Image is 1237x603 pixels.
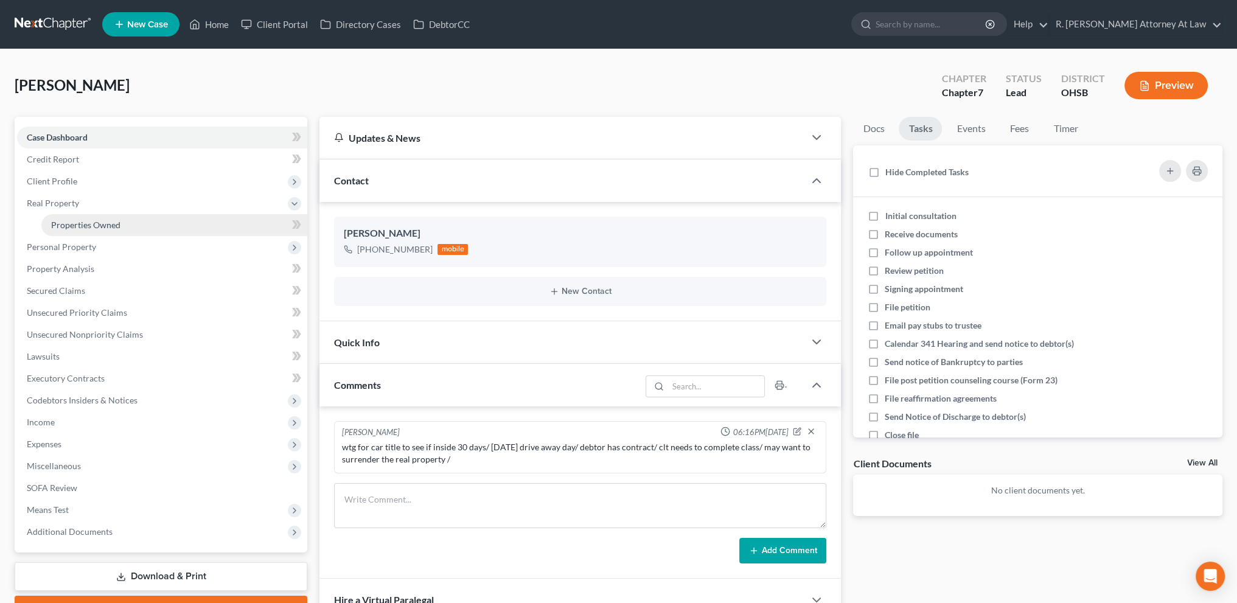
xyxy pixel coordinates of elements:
span: Property Analysis [27,263,94,274]
span: Miscellaneous [27,461,81,471]
a: Properties Owned [41,214,307,236]
input: Search... [668,376,765,397]
a: Tasks [899,117,942,141]
span: Initial consultation [885,211,956,221]
span: [PERSON_NAME] [15,76,130,94]
span: File reaffirmation agreements [885,393,997,403]
a: Unsecured Priority Claims [17,302,307,324]
span: Unsecured Priority Claims [27,307,127,318]
span: Comments [334,379,381,391]
a: Client Portal [235,13,314,35]
button: Add Comment [739,538,826,563]
a: Events [947,117,995,141]
span: Expenses [27,439,61,449]
div: District [1061,72,1105,86]
div: Client Documents [853,457,931,470]
a: Download & Print [15,562,307,591]
div: Open Intercom Messenger [1196,562,1225,591]
span: Unsecured Nonpriority Claims [27,329,143,340]
a: View All [1187,459,1218,467]
div: OHSB [1061,86,1105,100]
div: [PERSON_NAME] [344,226,817,241]
span: Executory Contracts [27,373,105,383]
span: Lawsuits [27,351,60,361]
div: Lead [1006,86,1042,100]
span: Client Profile [27,176,77,186]
span: Real Property [27,198,79,208]
span: SOFA Review [27,483,77,493]
a: Directory Cases [314,13,407,35]
div: [PHONE_NUMBER] [357,243,433,256]
a: Property Analysis [17,258,307,280]
span: Properties Owned [51,220,120,230]
div: mobile [437,244,468,255]
span: Personal Property [27,242,96,252]
span: Quick Info [334,336,380,348]
span: Secured Claims [27,285,85,296]
a: Executory Contracts [17,368,307,389]
span: Email pay stubs to trustee [885,320,981,330]
button: New Contact [344,287,817,296]
span: Contact [334,175,369,186]
p: No client documents yet. [863,484,1213,497]
div: [PERSON_NAME] [342,427,400,439]
a: DebtorCC [407,13,476,35]
span: File post petition counseling course (Form 23) [885,375,1058,385]
div: Chapter [942,86,986,100]
span: Calendar 341 Hearing and send notice to debtor(s) [885,338,1074,349]
a: Secured Claims [17,280,307,302]
span: Case Dashboard [27,132,88,142]
a: R. [PERSON_NAME] Attorney At Law [1050,13,1222,35]
span: Review petition [885,265,944,276]
a: Fees [1000,117,1039,141]
a: Case Dashboard [17,127,307,148]
div: Chapter [942,72,986,86]
a: Unsecured Nonpriority Claims [17,324,307,346]
button: Preview [1124,72,1208,99]
span: Hide Completed Tasks [885,167,968,177]
span: Send Notice of Discharge to debtor(s) [885,411,1026,422]
input: Search by name... [876,13,987,35]
span: Signing appointment [885,284,963,294]
span: Close file [885,430,919,440]
div: wtg for car title to see if inside 30 days/ [DATE] drive away day/ debtor has contract/ clt needs... [342,441,818,465]
a: Home [183,13,235,35]
span: Credit Report [27,154,79,164]
div: Updates & News [334,131,790,144]
span: 06:16PM[DATE] [733,427,788,438]
span: Follow up appointment [885,247,973,257]
a: Lawsuits [17,346,307,368]
span: Means Test [27,504,69,515]
span: Send notice of Bankruptcy to parties [885,357,1023,367]
span: Income [27,417,55,427]
a: Credit Report [17,148,307,170]
span: Receive documents [885,229,958,239]
div: Status [1006,72,1042,86]
span: File petition [885,302,930,312]
a: Docs [853,117,894,141]
span: 7 [978,86,983,98]
span: Codebtors Insiders & Notices [27,395,138,405]
span: Additional Documents [27,526,113,537]
a: SOFA Review [17,477,307,499]
span: New Case [127,20,168,29]
a: Help [1008,13,1048,35]
a: Timer [1044,117,1087,141]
